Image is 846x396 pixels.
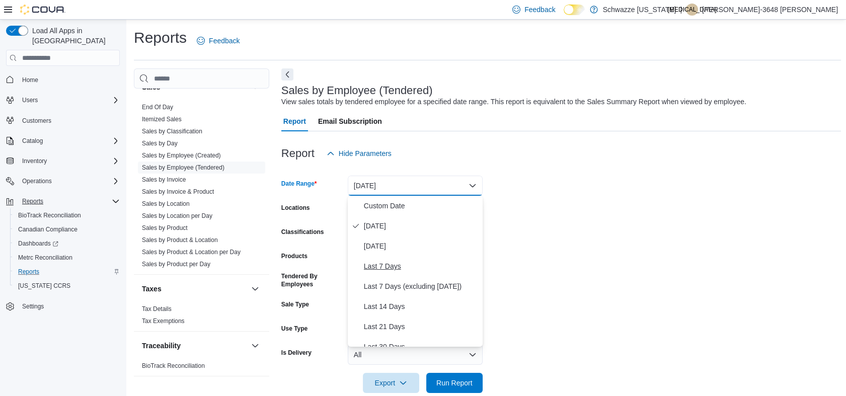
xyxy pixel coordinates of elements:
label: Sale Type [281,300,309,308]
button: Inventory [2,154,124,168]
a: Sales by Employee (Tendered) [142,164,224,171]
div: View sales totals by tendered employee for a specified date range. This report is equivalent to t... [281,97,746,107]
span: Dashboards [14,237,120,250]
button: Settings [2,299,124,313]
a: Sales by Invoice & Product [142,188,214,195]
span: Home [18,73,120,86]
span: Users [22,96,38,104]
span: Feedback [524,5,555,15]
a: Sales by Product [142,224,188,231]
span: [DATE] [364,240,479,252]
button: Users [2,93,124,107]
span: Washington CCRS [14,280,120,292]
a: Dashboards [14,237,62,250]
a: Sales by Product & Location [142,236,218,244]
span: Report [283,111,306,131]
a: Sales by Product & Location per Day [142,249,241,256]
button: Customers [2,113,124,128]
a: Reports [14,266,43,278]
a: [US_STATE] CCRS [14,280,74,292]
a: Metrc Reconciliation [14,252,76,264]
button: Canadian Compliance [10,222,124,236]
span: Run Report [436,378,473,388]
span: Itemized Sales [142,115,182,123]
span: Sales by Invoice [142,176,186,184]
label: Is Delivery [281,349,312,357]
button: Catalog [2,134,124,148]
a: Customers [18,115,55,127]
button: [US_STATE] CCRS [10,279,124,293]
a: Feedback [193,31,244,51]
a: Sales by Day [142,140,178,147]
span: Hide Parameters [339,148,392,159]
span: Inventory [18,155,120,167]
span: Catalog [18,135,120,147]
a: Sales by Product per Day [142,261,210,268]
button: Taxes [249,283,261,295]
span: Email Subscription [318,111,382,131]
button: Export [363,373,419,393]
button: Catalog [18,135,47,147]
h3: Report [281,147,315,160]
span: Catalog [22,137,43,145]
p: [PERSON_NAME]-3648 [PERSON_NAME] [702,4,838,16]
span: BioTrack Reconciliation [142,362,205,370]
span: Last 30 Days [364,341,479,353]
span: Customers [18,114,120,127]
span: BioTrack Reconciliation [18,211,81,219]
span: Reports [18,195,120,207]
span: Canadian Compliance [14,223,120,235]
a: BioTrack Reconciliation [14,209,85,221]
button: Run Report [426,373,483,393]
button: BioTrack Reconciliation [10,208,124,222]
a: Sales by Invoice [142,176,186,183]
h3: Traceability [142,341,181,351]
button: All [348,345,483,365]
img: Cova [20,5,65,15]
span: Sales by Product & Location per Day [142,248,241,256]
nav: Complex example [6,68,120,340]
span: Sales by Product & Location [142,236,218,244]
a: Tax Details [142,305,172,312]
div: Select listbox [348,196,483,347]
span: Sales by Location [142,200,190,208]
span: Users [18,94,120,106]
span: Inventory [22,157,47,165]
div: Taxes [134,303,269,331]
button: Operations [18,175,56,187]
h1: Reports [134,28,187,48]
span: End Of Day [142,103,173,111]
span: Load All Apps in [GEOGRAPHIC_DATA] [28,26,120,46]
span: Customers [22,117,51,125]
a: Tax Exemptions [142,318,185,325]
span: Export [369,373,413,393]
span: [DATE] [364,220,479,232]
span: Sales by Classification [142,127,202,135]
h3: Taxes [142,284,162,294]
label: Date Range [281,180,317,188]
button: Users [18,94,42,106]
button: Traceability [142,341,247,351]
div: Sales [134,101,269,274]
span: Sales by Location per Day [142,212,212,220]
a: Sales by Classification [142,128,202,135]
span: Sales by Employee (Tendered) [142,164,224,172]
a: Canadian Compliance [14,223,82,235]
span: Last 14 Days [364,300,479,312]
button: Hide Parameters [323,143,396,164]
span: Dashboards [18,240,58,248]
a: Dashboards [10,236,124,251]
span: Last 21 Days [364,321,479,333]
a: BioTrack Reconciliation [142,362,205,369]
button: Traceability [249,340,261,352]
button: Reports [10,265,124,279]
a: Itemized Sales [142,116,182,123]
span: Custom Date [364,200,479,212]
span: Last 7 Days [364,260,479,272]
span: Canadian Compliance [18,225,78,233]
button: Operations [2,174,124,188]
button: Taxes [142,284,247,294]
span: Metrc Reconciliation [18,254,72,262]
span: Sales by Product [142,224,188,232]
